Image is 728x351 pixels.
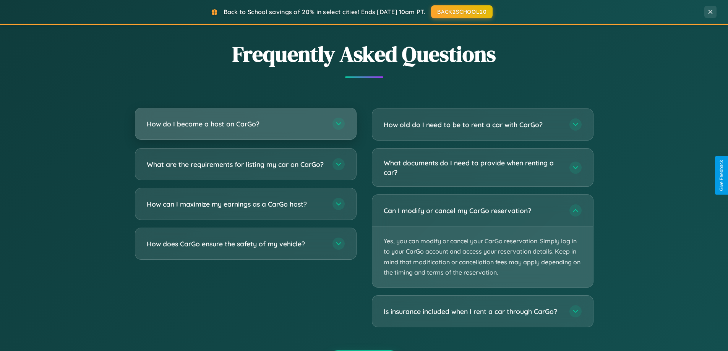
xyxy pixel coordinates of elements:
[372,226,593,287] p: Yes, you can modify or cancel your CarGo reservation. Simply log in to your CarGo account and acc...
[147,119,325,129] h3: How do I become a host on CarGo?
[147,199,325,209] h3: How can I maximize my earnings as a CarGo host?
[135,39,593,69] h2: Frequently Asked Questions
[384,206,562,215] h3: Can I modify or cancel my CarGo reservation?
[719,160,724,191] div: Give Feedback
[147,160,325,169] h3: What are the requirements for listing my car on CarGo?
[431,5,493,18] button: BACK2SCHOOL20
[384,158,562,177] h3: What documents do I need to provide when renting a car?
[224,8,425,16] span: Back to School savings of 20% in select cities! Ends [DATE] 10am PT.
[384,120,562,129] h3: How old do I need to be to rent a car with CarGo?
[147,239,325,249] h3: How does CarGo ensure the safety of my vehicle?
[384,307,562,316] h3: Is insurance included when I rent a car through CarGo?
